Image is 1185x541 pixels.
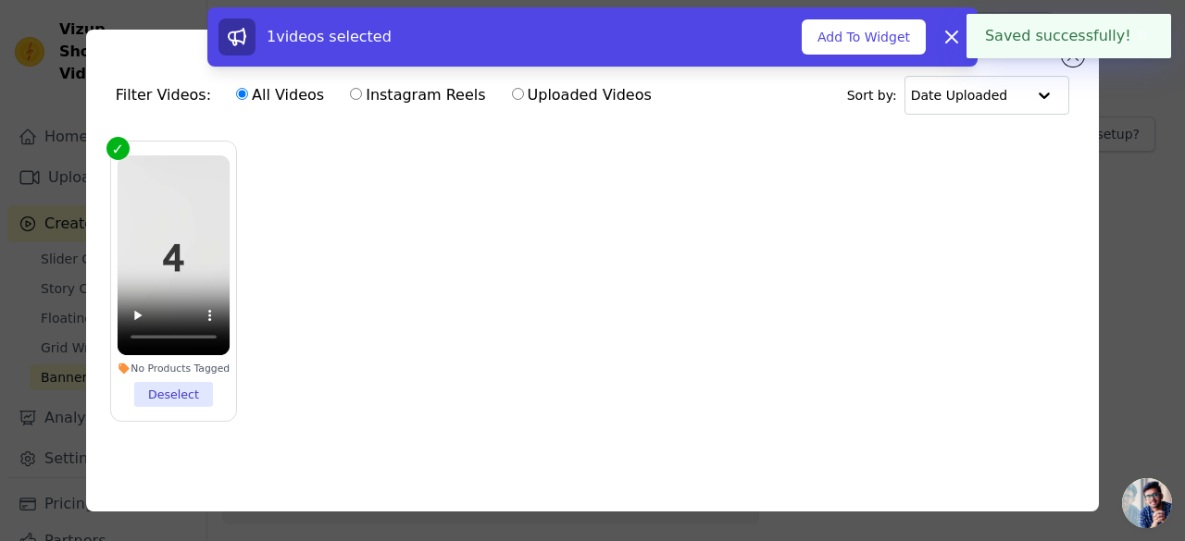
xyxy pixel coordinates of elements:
a: Open chat [1122,478,1172,528]
label: Instagram Reels [349,83,486,107]
div: Filter Videos: [116,74,662,117]
div: Saved successfully! [967,14,1171,58]
div: No Products Tagged [118,362,231,375]
div: Sort by: [847,76,1070,115]
label: Uploaded Videos [511,83,653,107]
label: All Videos [235,83,325,107]
span: 1 videos selected [267,28,392,45]
button: Add To Widget [802,19,926,55]
button: Close [1131,25,1153,47]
